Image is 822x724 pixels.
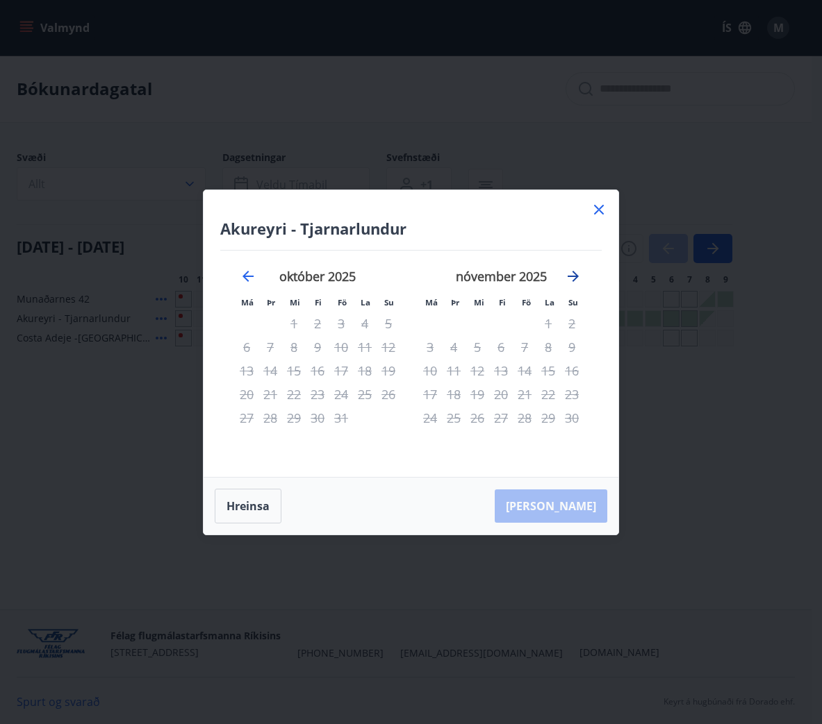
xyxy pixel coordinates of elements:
td: Not available. laugardagur, 18. október 2025 [353,359,377,382]
td: Not available. laugardagur, 1. nóvember 2025 [536,312,560,335]
td: Not available. miðvikudagur, 12. nóvember 2025 [466,359,489,382]
td: Not available. fimmtudagur, 30. október 2025 [306,406,329,430]
div: Move forward to switch to the next month. [565,268,582,285]
td: Not available. fimmtudagur, 13. nóvember 2025 [489,359,513,382]
small: Mi [290,297,300,308]
h4: Akureyri - Tjarnarlundur [220,218,602,239]
div: Move backward to switch to the previous month. [240,268,256,285]
small: Má [241,297,254,308]
td: Not available. laugardagur, 29. nóvember 2025 [536,406,560,430]
td: Not available. föstudagur, 21. nóvember 2025 [513,382,536,406]
small: Fö [522,297,531,308]
td: Not available. föstudagur, 14. nóvember 2025 [513,359,536,382]
td: Not available. fimmtudagur, 16. október 2025 [306,359,329,382]
td: Not available. sunnudagur, 5. október 2025 [377,312,400,335]
td: Not available. föstudagur, 3. október 2025 [329,312,353,335]
small: La [361,297,370,308]
small: Su [384,297,394,308]
td: Not available. mánudagur, 10. nóvember 2025 [418,359,442,382]
td: Not available. laugardagur, 4. október 2025 [353,312,377,335]
td: Not available. þriðjudagur, 21. október 2025 [258,382,282,406]
td: Not available. miðvikudagur, 15. október 2025 [282,359,306,382]
td: Not available. mánudagur, 27. október 2025 [235,406,258,430]
td: Not available. föstudagur, 28. nóvember 2025 [513,406,536,430]
td: Not available. mánudagur, 6. október 2025 [235,335,258,359]
td: Not available. sunnudagur, 9. nóvember 2025 [560,335,584,359]
td: Not available. fimmtudagur, 23. október 2025 [306,382,329,406]
td: Not available. sunnudagur, 19. október 2025 [377,359,400,382]
td: Not available. miðvikudagur, 29. október 2025 [282,406,306,430]
td: Not available. þriðjudagur, 4. nóvember 2025 [442,335,466,359]
small: Fö [338,297,347,308]
td: Not available. sunnudagur, 2. nóvember 2025 [560,312,584,335]
td: Not available. miðvikudagur, 22. október 2025 [282,382,306,406]
small: Þr [267,297,275,308]
td: Not available. þriðjudagur, 11. nóvember 2025 [442,359,466,382]
td: Not available. föstudagur, 7. nóvember 2025 [513,335,536,359]
td: Not available. miðvikudagur, 26. nóvember 2025 [466,406,489,430]
td: Not available. miðvikudagur, 8. október 2025 [282,335,306,359]
td: Not available. laugardagur, 8. nóvember 2025 [536,335,560,359]
small: La [545,297,554,308]
td: Not available. þriðjudagur, 7. október 2025 [258,335,282,359]
td: Not available. fimmtudagur, 2. október 2025 [306,312,329,335]
td: Not available. þriðjudagur, 14. október 2025 [258,359,282,382]
strong: október 2025 [279,268,356,285]
td: Not available. miðvikudagur, 19. nóvember 2025 [466,382,489,406]
td: Not available. föstudagur, 10. október 2025 [329,335,353,359]
td: Not available. miðvikudagur, 1. október 2025 [282,312,306,335]
small: Mi [474,297,484,308]
td: Not available. laugardagur, 22. nóvember 2025 [536,382,560,406]
td: Not available. þriðjudagur, 28. október 2025 [258,406,282,430]
td: Not available. þriðjudagur, 25. nóvember 2025 [442,406,466,430]
td: Not available. mánudagur, 20. október 2025 [235,382,258,406]
td: Not available. sunnudagur, 23. nóvember 2025 [560,382,584,406]
td: Not available. fimmtudagur, 9. október 2025 [306,335,329,359]
small: Su [568,297,578,308]
div: Calendar [220,251,602,460]
td: Not available. fimmtudagur, 27. nóvember 2025 [489,406,513,430]
td: Not available. sunnudagur, 26. október 2025 [377,382,400,406]
td: Not available. mánudagur, 3. nóvember 2025 [418,335,442,359]
small: Má [425,297,438,308]
td: Not available. laugardagur, 11. október 2025 [353,335,377,359]
td: Not available. miðvikudagur, 5. nóvember 2025 [466,335,489,359]
td: Not available. sunnudagur, 30. nóvember 2025 [560,406,584,430]
button: Hreinsa [215,489,281,523]
td: Not available. sunnudagur, 12. október 2025 [377,335,400,359]
small: Fi [499,297,506,308]
td: Not available. mánudagur, 13. október 2025 [235,359,258,382]
td: Not available. fimmtudagur, 20. nóvember 2025 [489,382,513,406]
td: Not available. mánudagur, 17. nóvember 2025 [418,382,442,406]
td: Not available. laugardagur, 25. október 2025 [353,382,377,406]
strong: nóvember 2025 [456,268,547,285]
td: Not available. sunnudagur, 16. nóvember 2025 [560,359,584,382]
td: Not available. föstudagur, 24. október 2025 [329,382,353,406]
td: Not available. föstudagur, 31. október 2025 [329,406,353,430]
td: Not available. þriðjudagur, 18. nóvember 2025 [442,382,466,406]
td: Not available. föstudagur, 17. október 2025 [329,359,353,382]
td: Not available. fimmtudagur, 6. nóvember 2025 [489,335,513,359]
td: Not available. laugardagur, 15. nóvember 2025 [536,359,560,382]
small: Þr [451,297,459,308]
td: Not available. mánudagur, 24. nóvember 2025 [418,406,442,430]
small: Fi [315,297,322,308]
